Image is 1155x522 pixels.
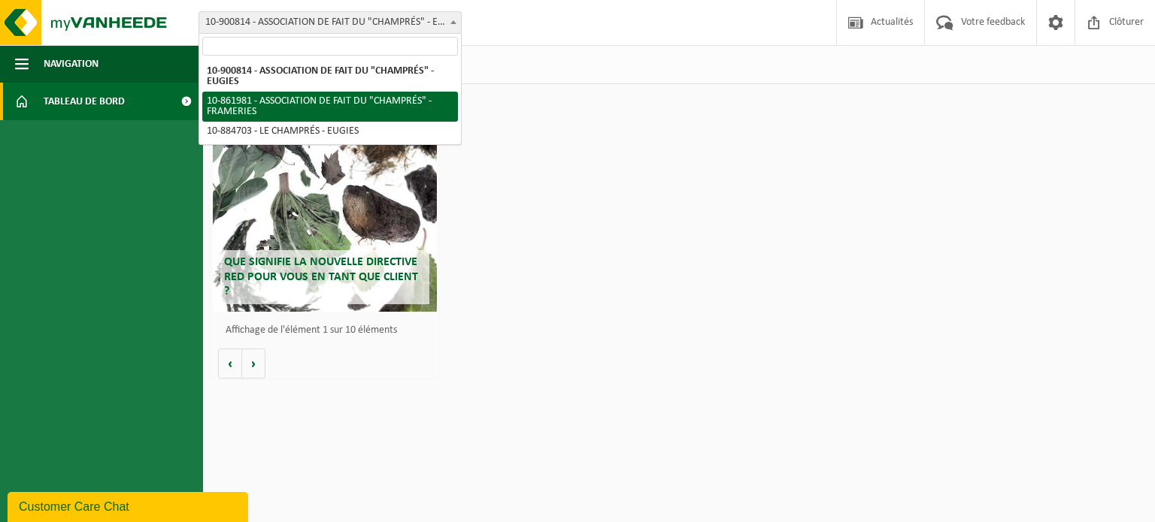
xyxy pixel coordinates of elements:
[199,11,462,34] span: 10-900814 - ASSOCIATION DE FAIT DU "CHAMPRÉS" - EUGIES
[224,256,418,297] span: Que signifie la nouvelle directive RED pour vous en tant que client ?
[202,92,458,122] li: 10-861981 - ASSOCIATION DE FAIT DU "CHAMPRÉS" - FRAMERIES
[44,83,125,120] span: Tableau de bord
[44,45,99,83] span: Navigation
[199,12,461,33] span: 10-900814 - ASSOCIATION DE FAIT DU "CHAMPRÉS" - EUGIES
[226,325,432,336] p: Affichage de l'élément 1 sur 10 éléments
[242,349,265,379] button: Volgende
[213,124,437,312] a: Que signifie la nouvelle directive RED pour vous en tant que client ?
[202,122,458,141] li: 10-884703 - LE CHAMPRÉS - EUGIES
[8,489,251,522] iframe: chat widget
[218,349,242,379] button: Vorige
[202,62,458,92] li: 10-900814 - ASSOCIATION DE FAIT DU "CHAMPRÉS" - EUGIES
